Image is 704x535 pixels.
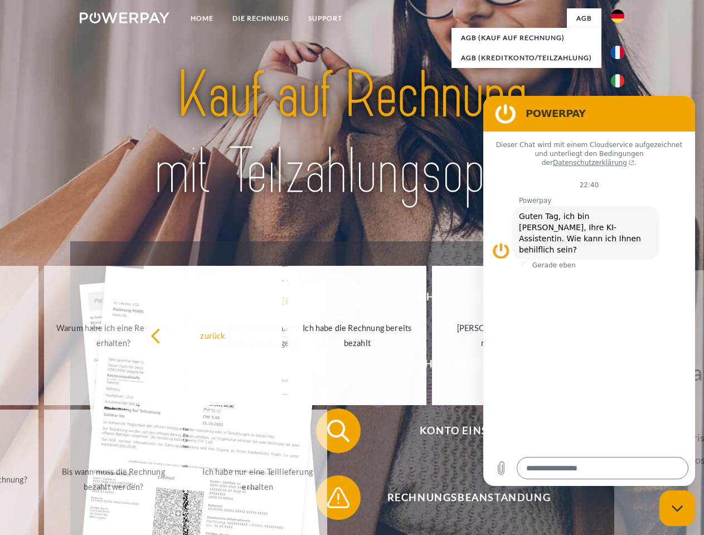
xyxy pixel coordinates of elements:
[332,475,605,520] span: Rechnungsbeanstandung
[451,28,601,48] a: AGB (Kauf auf Rechnung)
[611,74,624,87] img: it
[106,53,598,213] img: title-powerpay_de.svg
[80,12,169,23] img: logo-powerpay-white.svg
[611,46,624,59] img: fr
[51,320,176,351] div: Warum habe ich eine Rechnung erhalten?
[439,320,564,351] div: [PERSON_NAME] wurde retourniert
[51,464,176,494] div: Bis wann muss die Rechnung bezahlt werden?
[299,8,352,28] a: SUPPORT
[181,8,223,28] a: Home
[223,8,299,28] a: DIE RECHNUNG
[195,464,321,494] div: Ich habe nur eine Teillieferung erhalten
[316,475,606,520] button: Rechnungsbeanstandung
[294,320,420,351] div: Ich habe die Rechnung bereits bezahlt
[659,490,695,526] iframe: Schaltfläche zum Öffnen des Messaging-Fensters; Konversation läuft
[611,9,624,23] img: de
[483,96,695,486] iframe: Messaging-Fenster
[150,328,276,343] div: zurück
[332,408,605,453] span: Konto einsehen
[451,48,601,68] a: AGB (Kreditkonto/Teilzahlung)
[316,408,606,453] button: Konto einsehen
[567,8,601,28] a: agb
